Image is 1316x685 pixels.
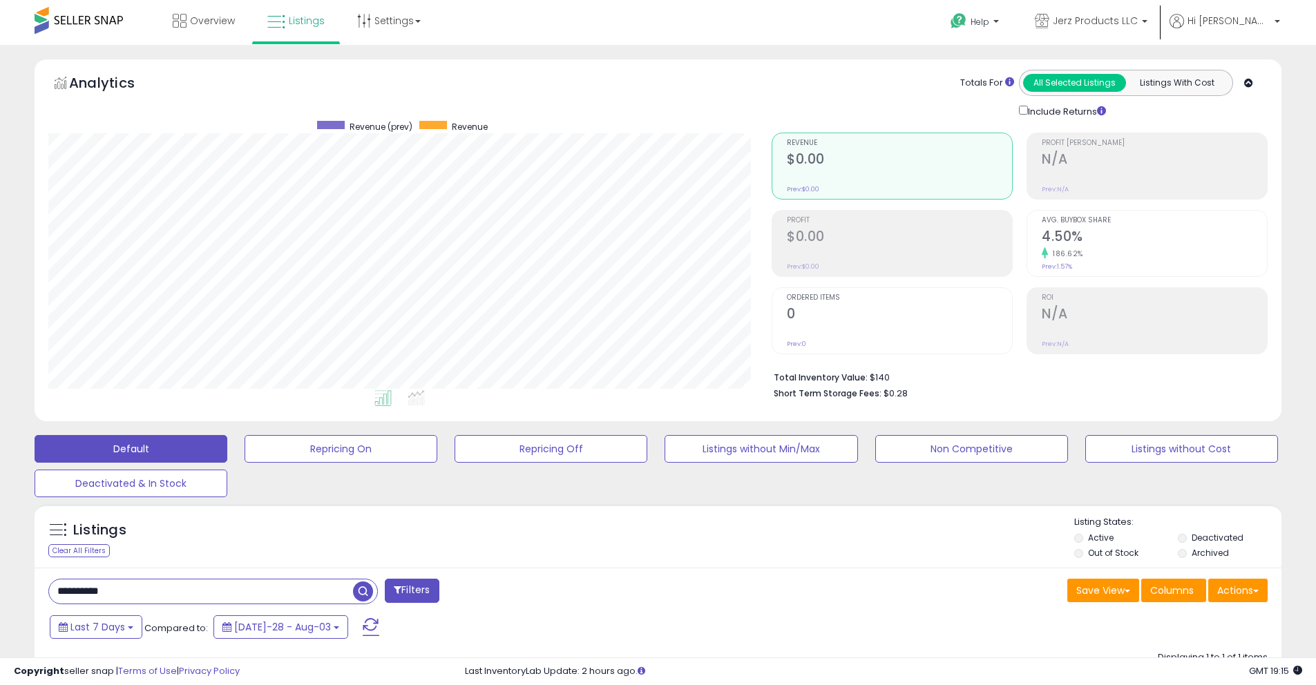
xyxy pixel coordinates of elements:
[1023,74,1126,92] button: All Selected Listings
[465,665,1302,678] div: Last InventoryLab Update: 2 hours ago.
[787,151,1012,170] h2: $0.00
[73,521,126,540] h5: Listings
[455,435,647,463] button: Repricing Off
[234,620,331,634] span: [DATE]-28 - Aug-03
[69,73,162,96] h5: Analytics
[245,435,437,463] button: Repricing On
[1042,306,1267,325] h2: N/A
[875,435,1068,463] button: Non Competitive
[1042,229,1267,247] h2: 4.50%
[1249,664,1302,677] span: 2025-08-11 19:15 GMT
[1042,139,1267,147] span: Profit [PERSON_NAME]
[70,620,125,634] span: Last 7 Days
[50,615,142,639] button: Last 7 Days
[35,435,227,463] button: Default
[1088,547,1138,559] label: Out of Stock
[787,229,1012,247] h2: $0.00
[960,77,1014,90] div: Totals For
[787,185,819,193] small: Prev: $0.00
[774,368,1257,385] li: $140
[1067,579,1139,602] button: Save View
[774,387,881,399] b: Short Term Storage Fees:
[1141,579,1206,602] button: Columns
[971,16,989,28] span: Help
[213,615,348,639] button: [DATE]-28 - Aug-03
[665,435,857,463] button: Listings without Min/Max
[884,387,908,400] span: $0.28
[1125,74,1228,92] button: Listings With Cost
[1048,249,1083,259] small: 186.62%
[787,217,1012,224] span: Profit
[787,306,1012,325] h2: 0
[787,139,1012,147] span: Revenue
[452,121,488,133] span: Revenue
[1042,294,1267,302] span: ROI
[1150,583,1194,597] span: Columns
[350,121,412,133] span: Revenue (prev)
[289,14,325,28] span: Listings
[950,12,967,30] i: Get Help
[385,579,439,603] button: Filters
[787,340,806,348] small: Prev: 0
[14,665,240,678] div: seller snap | |
[1042,185,1069,193] small: Prev: N/A
[144,621,208,635] span: Compared to:
[787,294,1012,302] span: Ordered Items
[1074,516,1281,529] p: Listing States:
[1158,651,1268,664] div: Displaying 1 to 1 of 1 items
[1088,532,1114,543] label: Active
[190,14,235,28] span: Overview
[1192,532,1243,543] label: Deactivated
[1208,579,1268,602] button: Actions
[787,262,819,271] small: Prev: $0.00
[179,664,240,677] a: Privacy Policy
[1042,340,1069,348] small: Prev: N/A
[1042,262,1072,271] small: Prev: 1.57%
[118,664,177,677] a: Terms of Use
[1170,14,1280,45] a: Hi [PERSON_NAME]
[940,2,1013,45] a: Help
[1009,103,1123,119] div: Include Returns
[1192,547,1229,559] label: Archived
[14,664,64,677] strong: Copyright
[35,470,227,497] button: Deactivated & In Stock
[1085,435,1278,463] button: Listings without Cost
[1042,217,1267,224] span: Avg. Buybox Share
[1053,14,1138,28] span: Jerz Products LLC
[1042,151,1267,170] h2: N/A
[1188,14,1270,28] span: Hi [PERSON_NAME]
[774,372,868,383] b: Total Inventory Value:
[48,544,110,557] div: Clear All Filters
